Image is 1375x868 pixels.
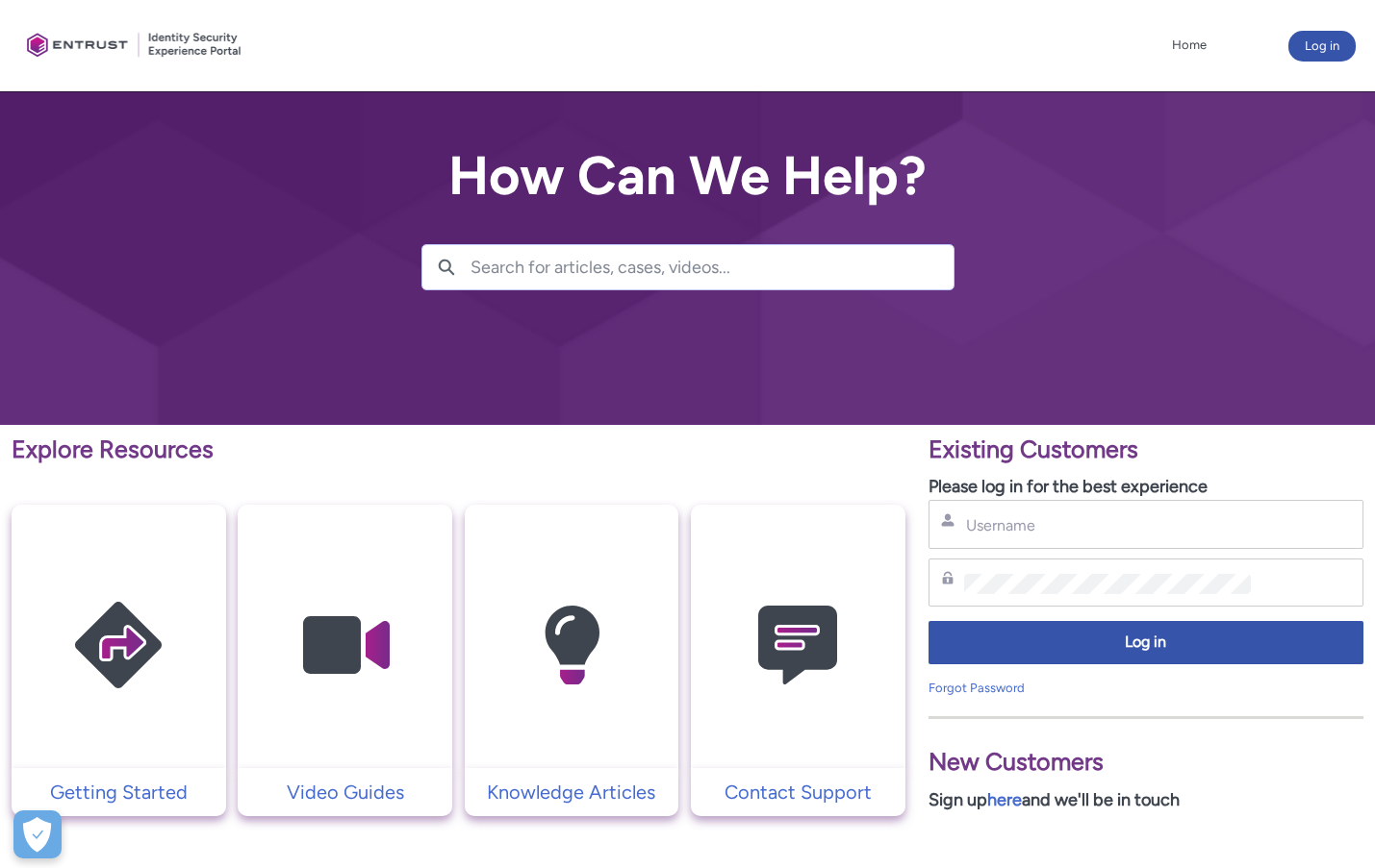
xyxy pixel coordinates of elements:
a: Forgot Password [929,681,1025,695]
img: Contact Support [706,542,889,749]
button: Log in [929,621,1363,664]
span: Log in [941,632,1351,654]
h2: How Can We Help? [421,146,955,206]
a: Contact Support [691,778,905,806]
a: Knowledge Articles [465,778,679,806]
button: Search [422,245,471,289]
p: Getting Started [21,778,216,806]
p: New Customers [929,744,1363,781]
a: Home [1167,31,1211,60]
img: Video Guides [254,542,437,749]
p: Knowledge Articles [474,778,670,806]
p: Explore Resources [12,432,905,468]
p: Existing Customers [929,432,1363,468]
a: Getting Started [12,778,226,806]
input: Username [964,515,1251,535]
p: Sign up and we'll be in touch [929,787,1363,813]
img: Getting Started [27,542,210,749]
a: Video Guides [238,778,452,806]
p: Contact Support [700,778,896,806]
p: Please log in for the best experience [929,474,1363,500]
button: Open Preferences [13,810,62,858]
div: Cookie Preferences [13,810,62,858]
img: Knowledge Articles [480,542,663,749]
input: Search for articles, cases, videos... [471,245,954,289]
button: Log in [1288,31,1356,62]
p: Video Guides [247,778,443,806]
a: here [987,789,1022,810]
